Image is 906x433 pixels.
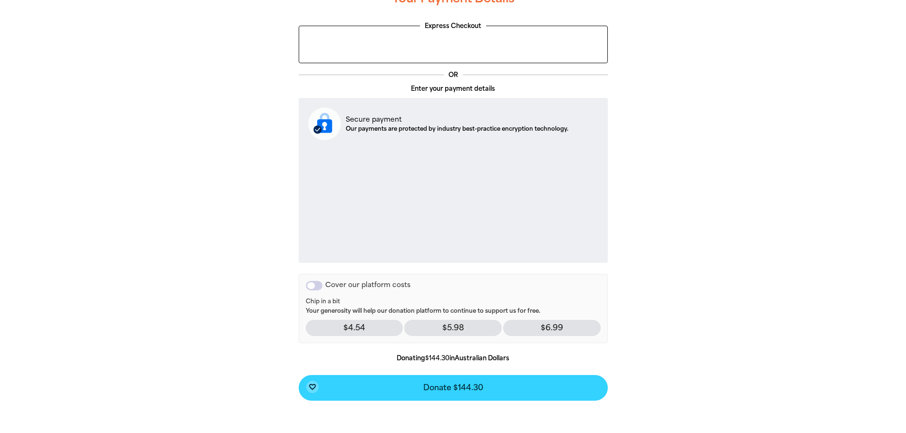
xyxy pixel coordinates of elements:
[299,354,608,363] p: Donating in Australian Dollars
[425,355,449,362] b: $144.30
[306,298,601,315] p: Your generosity will help our donation platform to continue to support us for free.
[306,320,403,336] p: $4.54
[346,125,568,133] p: Our payments are protected by industry best-practice encryption technology.
[420,21,486,31] legend: Express Checkout
[423,384,483,392] span: Donate $144.30
[306,298,601,306] span: Chip in a bit
[299,375,608,401] button: favorite_borderDonate $144.30
[306,148,600,255] iframe: Secure payment input frame
[299,84,608,94] p: Enter your payment details
[444,70,463,80] p: OR
[309,383,316,391] i: favorite_border
[503,320,601,336] p: $6.99
[346,115,568,125] p: Secure payment
[404,320,502,336] p: $5.98
[306,281,322,290] button: Cover our platform costs
[304,31,603,57] iframe: PayPal-paypal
